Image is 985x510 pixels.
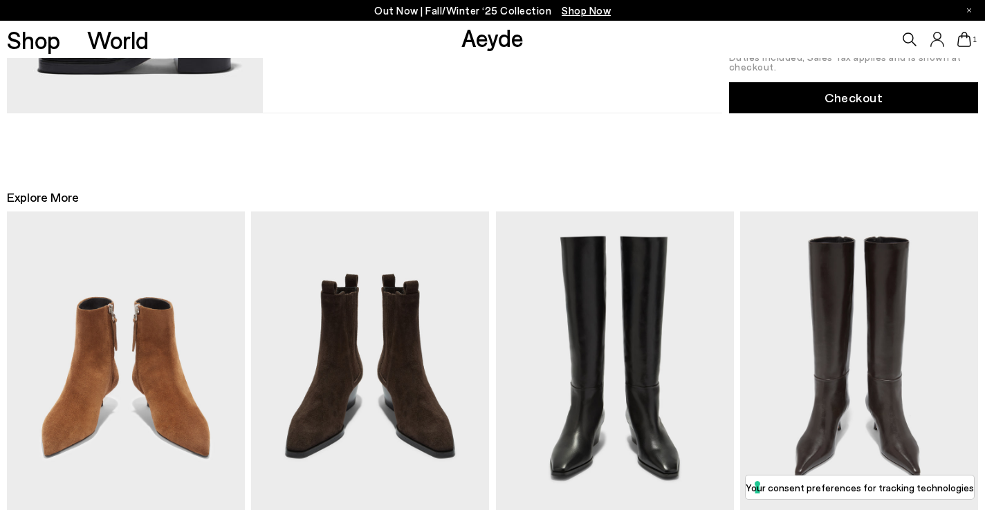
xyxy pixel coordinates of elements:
p: Out Now | Fall/Winter ‘25 Collection [374,2,611,19]
a: Checkout [729,82,978,113]
span: 1 [971,36,978,44]
div: Duties included, Sales Tax applies and is shown at checkout. [729,53,978,72]
a: Aeyde [461,23,524,52]
a: 1 [957,32,971,47]
a: World [87,28,149,52]
label: Your consent preferences for tracking technologies [746,480,974,495]
span: Navigate to /collections/new-in [562,4,611,17]
a: Shop [7,28,60,52]
button: Your consent preferences for tracking technologies [746,475,974,499]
